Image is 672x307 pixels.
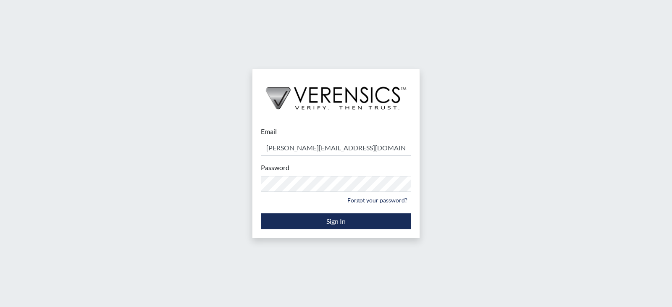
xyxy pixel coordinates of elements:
img: logo-wide-black.2aad4157.png [252,69,420,118]
a: Forgot your password? [344,194,411,207]
label: Password [261,163,289,173]
input: Email [261,140,411,156]
button: Sign In [261,213,411,229]
label: Email [261,126,277,136]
